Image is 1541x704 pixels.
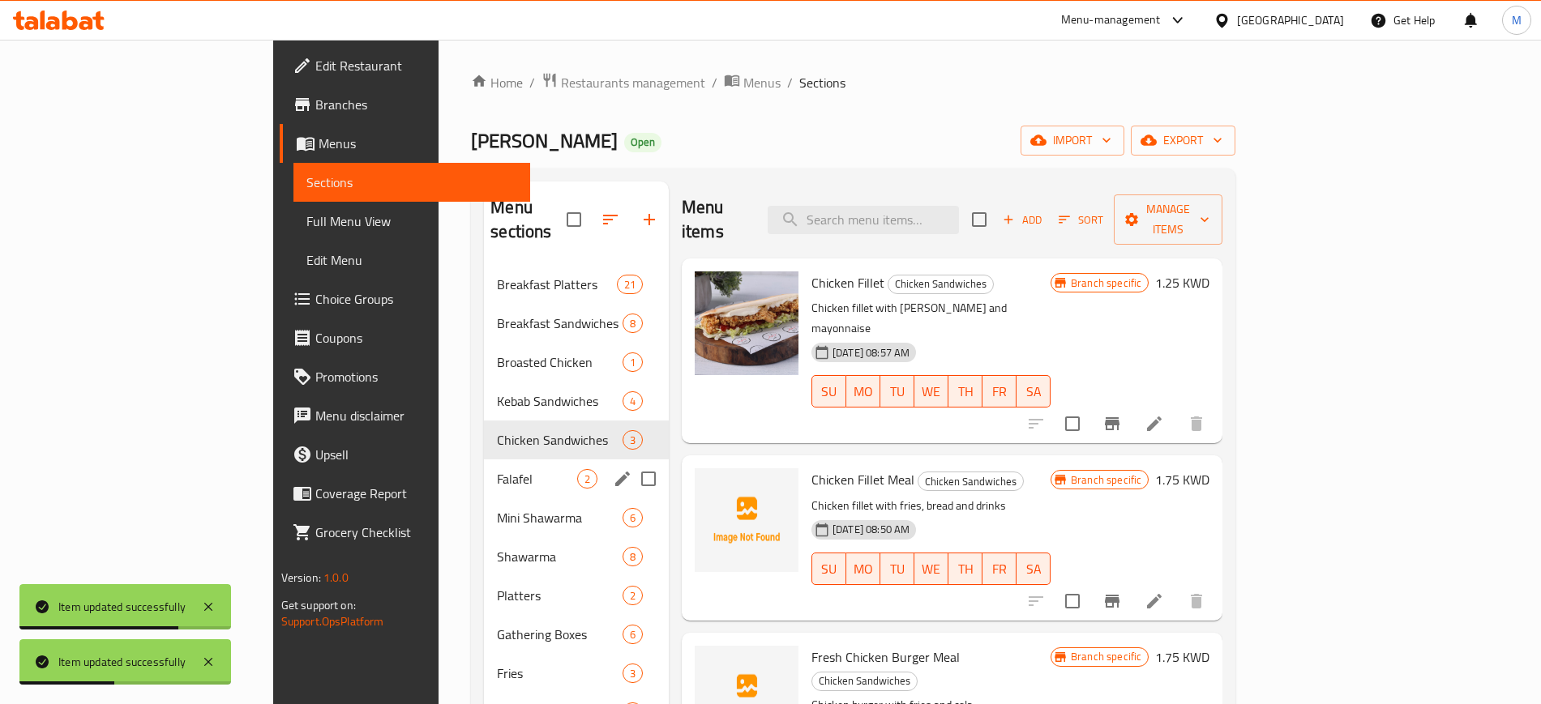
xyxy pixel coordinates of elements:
[541,72,705,93] a: Restaurants management
[918,471,1024,491] div: Chicken Sandwiches
[623,391,643,411] div: items
[918,472,1023,491] span: Chicken Sandwiches
[484,382,669,420] div: Kebab Sandwiches4
[623,625,643,644] div: items
[787,73,793,92] li: /
[811,496,1051,516] p: Chicken fillet with fries, bread and drinks
[1048,207,1114,233] span: Sort items
[888,275,993,293] span: Chicken Sandwiches
[497,663,623,683] div: Fries
[811,298,1051,339] p: Chicken fillet with [PERSON_NAME] and mayonnaise
[812,672,917,690] span: Chicken Sandwiches
[826,522,916,537] span: [DATE] 08:50 AM
[982,553,1017,585] button: FR
[497,352,623,372] span: Broasted Chicken
[306,173,517,192] span: Sections
[319,134,517,153] span: Menus
[497,586,623,605] div: Platters
[471,122,618,159] span: [PERSON_NAME]
[623,666,642,681] span: 3
[497,508,623,527] span: Mini Shawarma
[484,654,669,693] div: Fries3
[1059,211,1103,229] span: Sort
[921,380,942,403] span: WE
[497,430,623,450] span: Chicken Sandwiches
[280,357,530,396] a: Promotions
[281,595,356,616] span: Get support on:
[799,73,845,92] span: Sections
[1021,126,1124,156] button: import
[497,275,616,294] div: Breakfast Platters
[811,271,884,295] span: Chicken Fillet
[315,95,517,114] span: Branches
[315,484,517,503] span: Coverage Report
[1064,472,1148,488] span: Branch specific
[484,537,669,576] div: Shawarma8
[1177,404,1216,443] button: delete
[623,433,642,448] span: 3
[948,375,982,407] button: TH
[846,553,880,585] button: MO
[306,211,517,231] span: Full Menu View
[695,271,798,375] img: Chicken Fillet
[1017,553,1051,585] button: SA
[484,576,669,615] div: Platters2
[724,72,781,93] a: Menus
[1017,375,1051,407] button: SA
[484,304,669,343] div: Breakfast Sandwiches8
[315,367,517,386] span: Promotions
[962,203,996,237] span: Select section
[280,46,530,85] a: Edit Restaurant
[315,56,517,75] span: Edit Restaurant
[561,73,705,92] span: Restaurants management
[281,567,321,588] span: Version:
[484,265,669,304] div: Breakfast Platters21
[826,345,916,361] span: [DATE] 08:57 AM
[58,598,186,616] div: Item updated successfully
[1512,11,1522,29] span: M
[695,468,798,572] img: Chicken Fillet Meal
[578,471,597,487] span: 2
[982,375,1017,407] button: FR
[484,615,669,654] div: Gathering Boxes6
[623,547,643,566] div: items
[768,206,959,234] input: search
[484,498,669,537] div: Mini Shawarma6
[293,241,530,279] a: Edit Menu
[846,375,880,407] button: MO
[996,207,1048,233] span: Add item
[280,279,530,318] a: Choice Groups
[819,557,840,581] span: SU
[712,73,717,92] li: /
[315,406,517,425] span: Menu disclaimer
[497,547,623,566] div: Shawarma
[280,85,530,124] a: Branches
[323,567,349,588] span: 1.0.0
[1145,591,1164,611] a: Edit menu item
[280,435,530,474] a: Upsell
[280,124,530,163] a: Menus
[623,663,643,683] div: items
[1155,271,1209,294] h6: 1.25 KWD
[623,314,643,333] div: items
[315,328,517,348] span: Coupons
[811,672,918,691] div: Chicken Sandwiches
[623,394,642,409] span: 4
[1155,468,1209,491] h6: 1.75 KWD
[989,380,1010,403] span: FR
[948,553,982,585] button: TH
[623,430,643,450] div: items
[1055,207,1107,233] button: Sort
[914,375,948,407] button: WE
[280,513,530,552] a: Grocery Checklist
[306,250,517,270] span: Edit Menu
[280,318,530,357] a: Coupons
[623,352,643,372] div: items
[1064,649,1148,664] span: Branch specific
[618,277,642,292] span: 21
[811,375,846,407] button: SU
[887,557,908,581] span: TU
[1145,414,1164,433] a: Edit menu item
